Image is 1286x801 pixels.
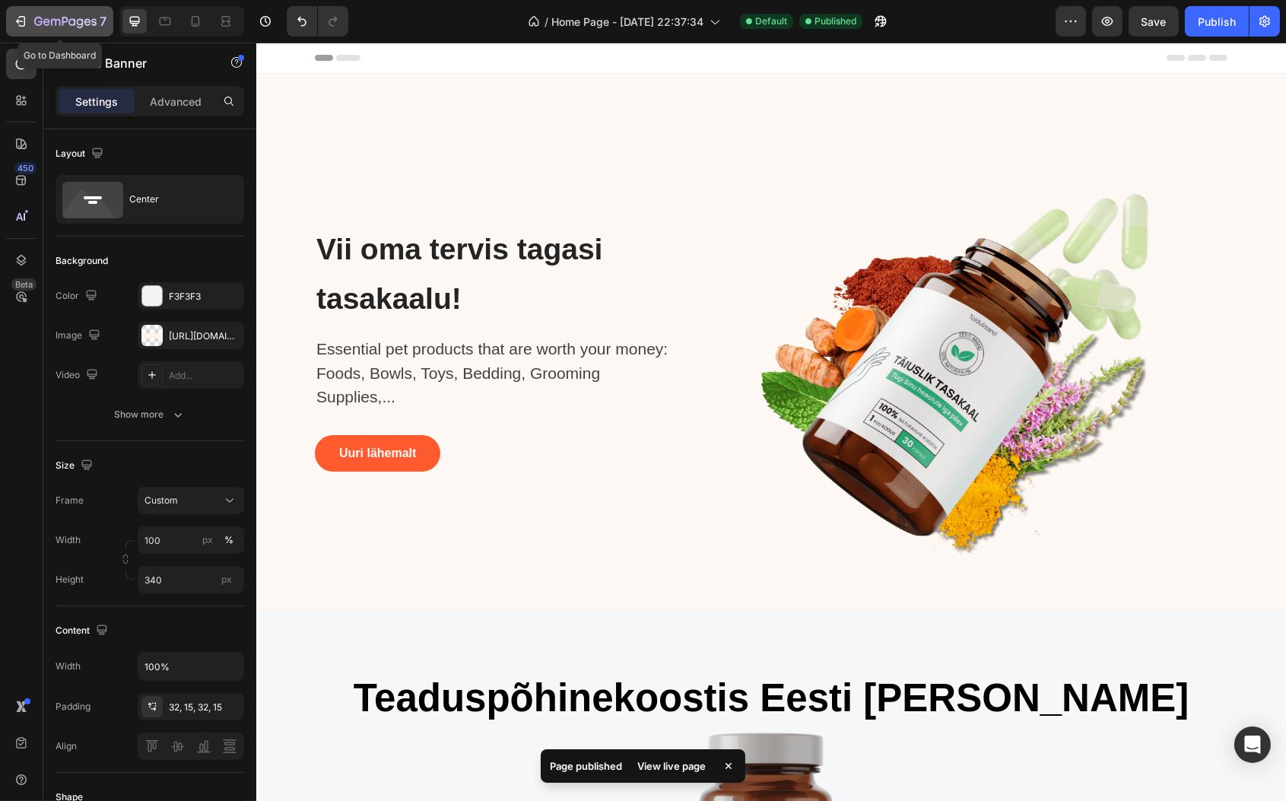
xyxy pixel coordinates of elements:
[115,407,186,422] div: Show more
[198,531,217,549] button: %
[97,634,357,677] strong: Teaduspõhine
[221,574,232,585] span: px
[6,6,113,37] button: 7
[1129,6,1179,37] button: Save
[56,621,111,641] div: Content
[1234,726,1271,763] div: Open Intercom Messenger
[75,94,118,110] p: Settings
[129,182,222,217] div: Center
[56,573,84,586] label: Height
[56,739,77,753] div: Align
[169,329,240,343] div: [URL][DOMAIN_NAME]
[144,494,178,507] span: Custom
[169,701,240,714] div: 32, 15, 32, 15
[100,12,106,30] p: 7
[150,94,202,110] p: Advanced
[256,43,1286,801] iframe: Design area
[1142,15,1167,28] span: Save
[1185,6,1249,37] button: Publish
[56,365,101,386] div: Video
[169,369,240,383] div: Add...
[628,755,715,777] div: View live page
[287,6,348,37] div: Undo/Redo
[1198,14,1236,30] div: Publish
[56,660,81,673] div: Width
[56,456,96,476] div: Size
[56,494,84,507] label: Frame
[545,14,548,30] span: /
[755,14,787,28] span: Default
[138,653,243,680] input: Auto
[14,162,37,174] div: 450
[138,526,244,554] input: px%
[138,487,244,514] button: Custom
[56,254,108,268] div: Background
[56,144,106,164] div: Layout
[56,700,90,714] div: Padding
[551,14,703,30] span: Home Page - [DATE] 22:37:34
[138,566,244,593] input: px
[814,14,856,28] span: Published
[56,326,103,346] div: Image
[56,533,81,547] label: Width
[11,278,37,291] div: Beta
[169,290,240,304] div: F3F3F3
[550,758,622,774] p: Page published
[220,531,238,549] button: px
[56,401,244,428] button: Show more
[224,533,233,547] div: %
[452,50,972,570] img: Alt Image
[74,54,203,72] p: Hero Banner
[97,634,933,677] span: koostis Eesti [PERSON_NAME]
[56,286,100,307] div: Color
[202,533,213,547] div: px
